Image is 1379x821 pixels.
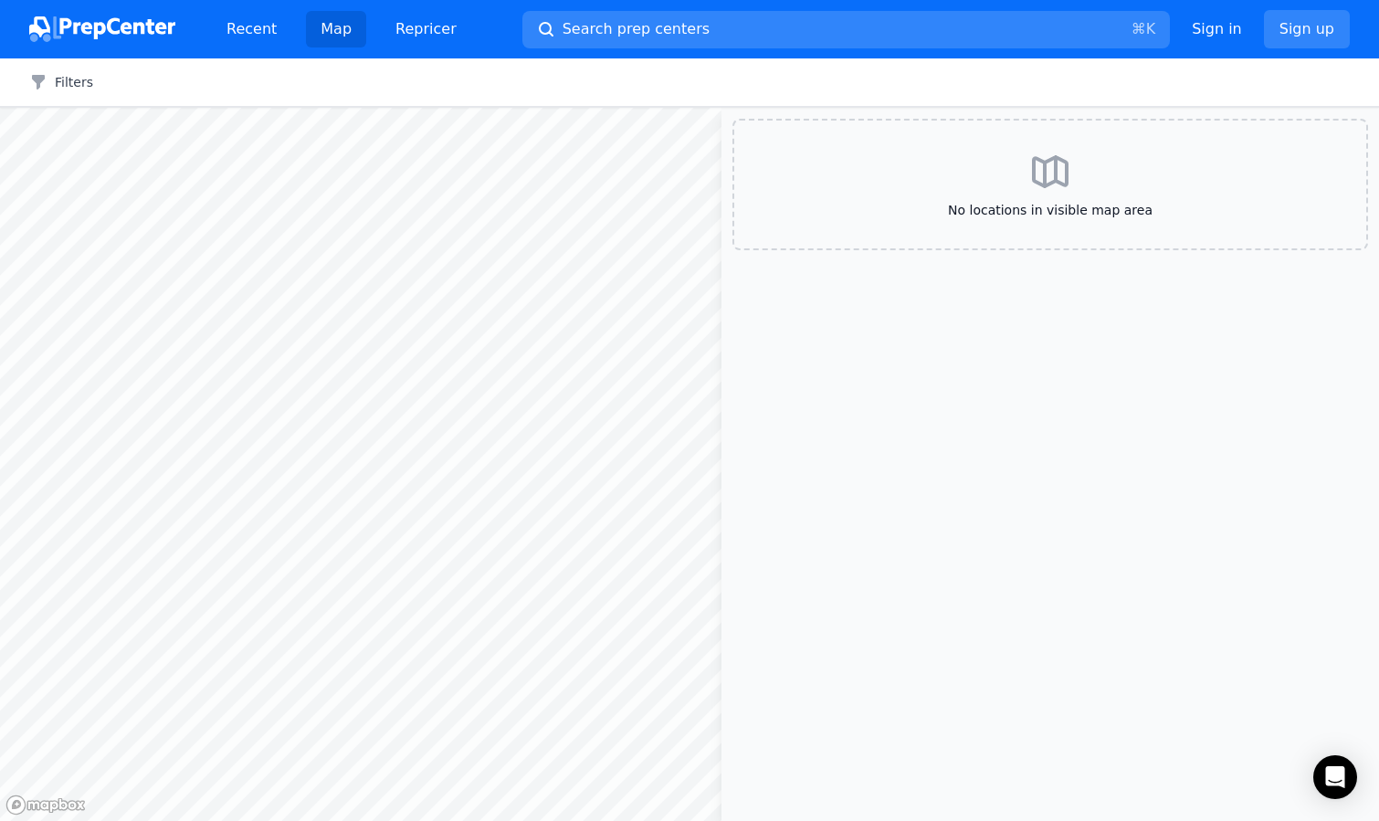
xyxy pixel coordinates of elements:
[1132,20,1146,37] kbd: ⌘
[563,18,710,40] span: Search prep centers
[1313,755,1357,799] div: Open Intercom Messenger
[1146,20,1156,37] kbd: K
[522,11,1170,48] button: Search prep centers⌘K
[29,16,175,42] img: PrepCenter
[5,795,86,816] a: Mapbox logo
[1264,10,1350,48] a: Sign up
[763,201,1337,219] span: No locations in visible map area
[29,73,93,91] button: Filters
[306,11,366,47] a: Map
[381,11,471,47] a: Repricer
[1192,18,1242,40] a: Sign in
[212,11,291,47] a: Recent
